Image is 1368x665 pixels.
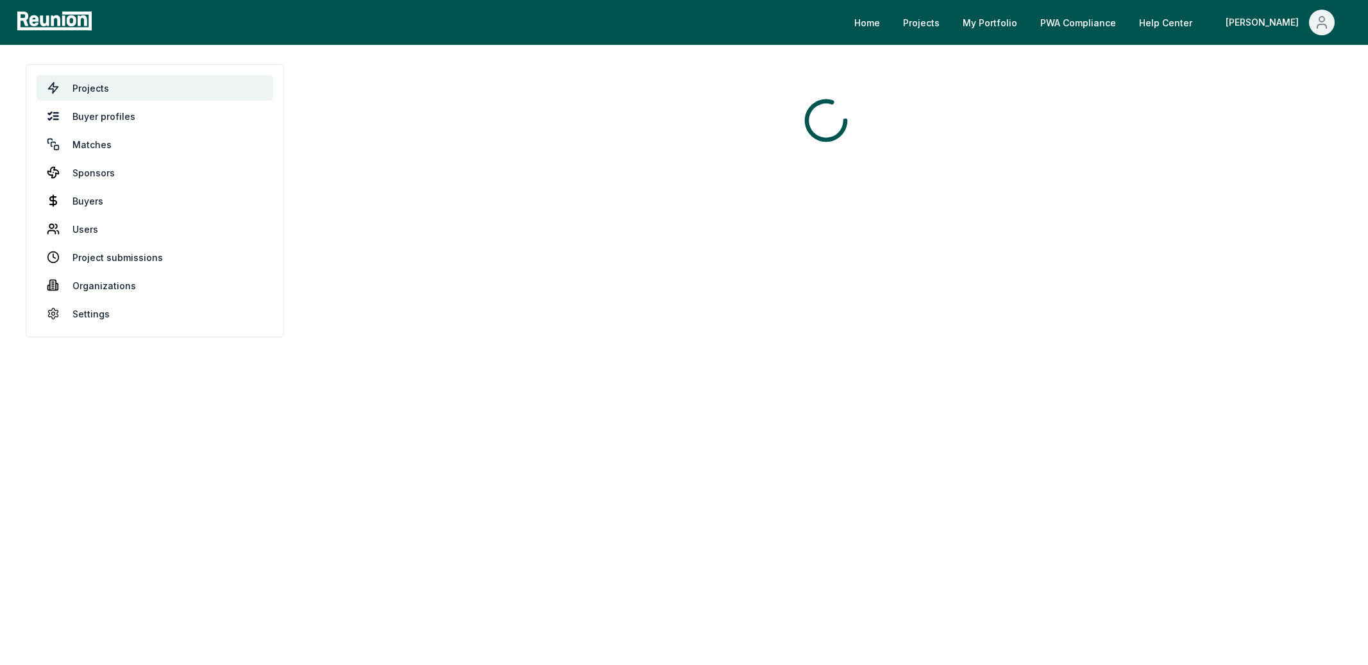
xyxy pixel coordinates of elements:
[952,10,1027,35] a: My Portfolio
[37,160,273,185] a: Sponsors
[844,10,890,35] a: Home
[844,10,1355,35] nav: Main
[37,216,273,242] a: Users
[1030,10,1126,35] a: PWA Compliance
[37,273,273,298] a: Organizations
[37,301,273,326] a: Settings
[37,103,273,129] a: Buyer profiles
[1215,10,1345,35] button: [PERSON_NAME]
[1129,10,1203,35] a: Help Center
[37,131,273,157] a: Matches
[37,244,273,270] a: Project submissions
[893,10,950,35] a: Projects
[37,188,273,214] a: Buyers
[37,75,273,101] a: Projects
[1226,10,1304,35] div: [PERSON_NAME]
